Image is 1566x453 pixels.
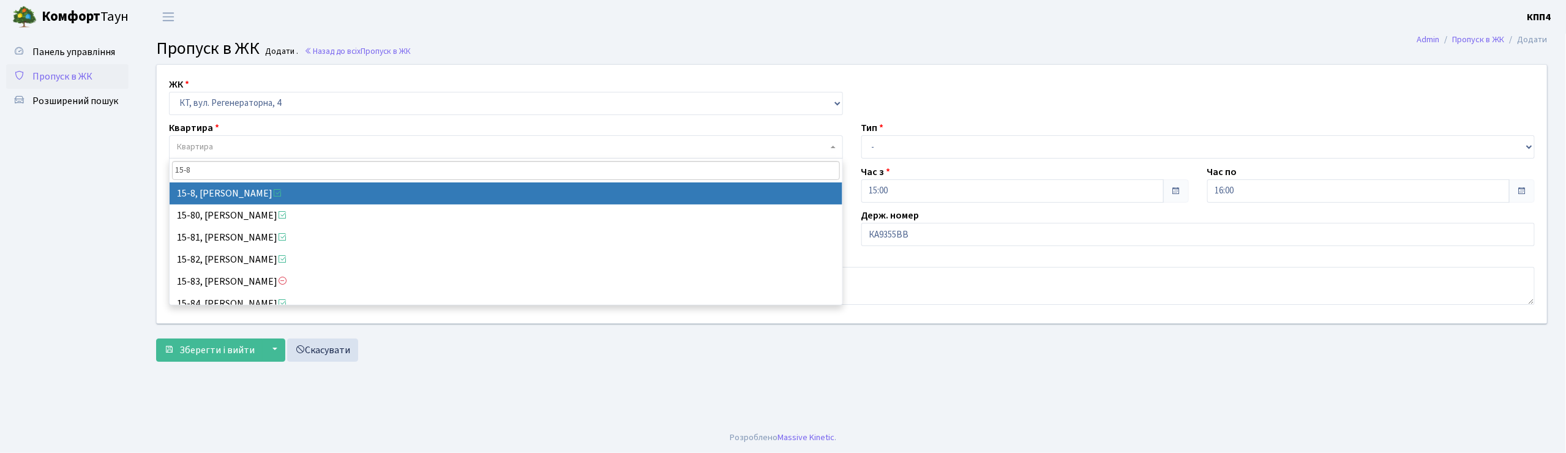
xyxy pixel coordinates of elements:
li: 15-83, [PERSON_NAME] [170,271,842,293]
a: Скасувати [287,339,358,362]
span: Квартира [177,141,213,153]
span: Розширений пошук [32,94,118,108]
span: Зберегти і вийти [179,343,255,357]
button: Зберегти і вийти [156,339,263,362]
span: Пропуск в ЖК [361,45,411,57]
a: Пропуск в ЖК [6,64,129,89]
a: Admin [1417,33,1440,46]
button: Переключити навігацію [153,7,184,27]
input: АА1234АА [861,223,1535,246]
a: Пропуск в ЖК [1453,33,1505,46]
a: Massive Kinetic [777,431,834,444]
li: Додати [1505,33,1548,47]
a: Панель управління [6,40,129,64]
div: Розроблено . [730,431,836,444]
nav: breadcrumb [1399,27,1566,53]
li: 15-82, [PERSON_NAME] [170,249,842,271]
a: Розширений пошук [6,89,129,113]
li: 15-84, [PERSON_NAME] [170,293,842,315]
span: Таун [42,7,129,28]
small: Додати . [263,47,299,57]
label: ЖК [169,77,189,92]
a: Назад до всіхПропуск в ЖК [304,45,411,57]
label: Час по [1207,165,1237,179]
b: Комфорт [42,7,100,26]
span: Пропуск в ЖК [156,36,260,61]
a: КПП4 [1527,10,1551,24]
img: logo.png [12,5,37,29]
label: Тип [861,121,884,135]
span: Панель управління [32,45,115,59]
li: 15-80, [PERSON_NAME] [170,204,842,226]
li: 15-81, [PERSON_NAME] [170,226,842,249]
label: Квартира [169,121,219,135]
span: Пропуск в ЖК [32,70,92,83]
label: Держ. номер [861,208,920,223]
li: 15-8, [PERSON_NAME] [170,182,842,204]
label: Час з [861,165,891,179]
